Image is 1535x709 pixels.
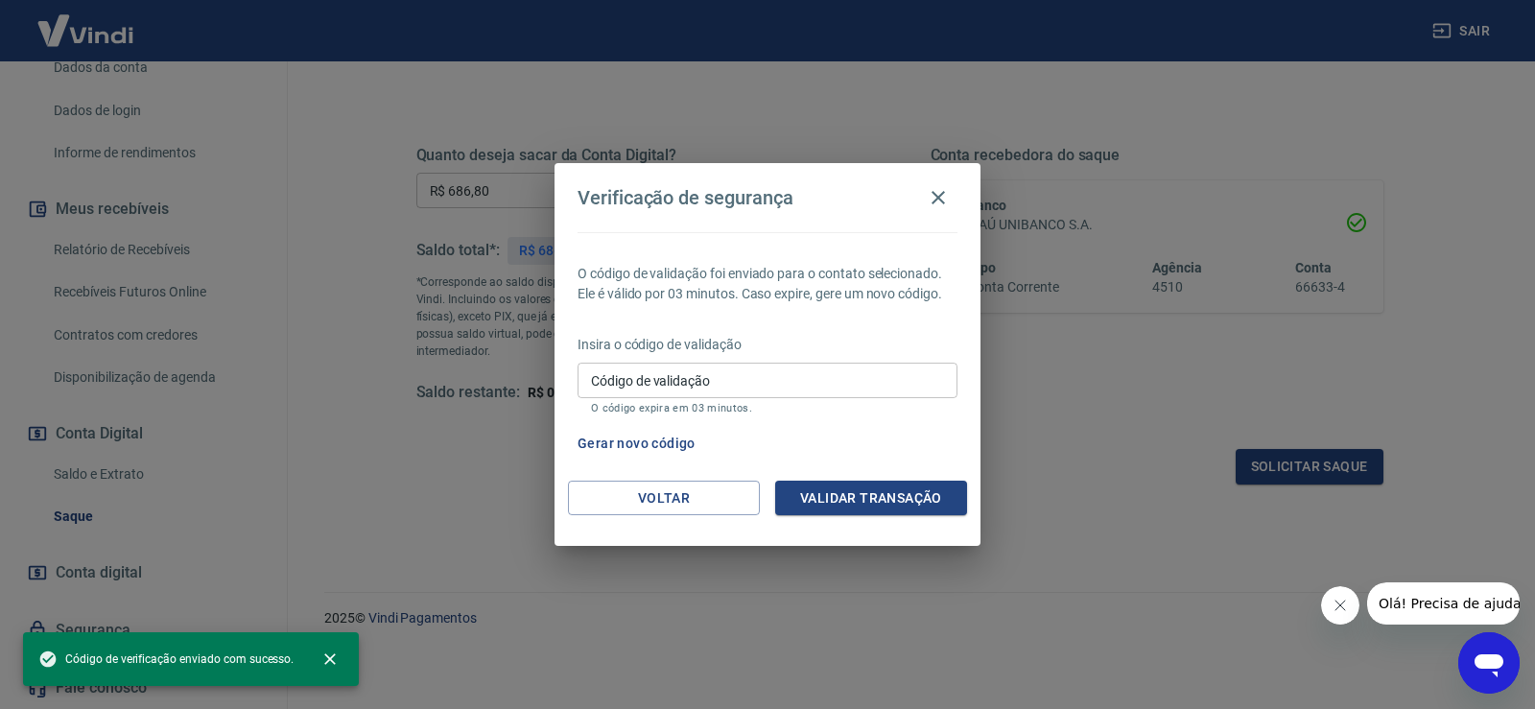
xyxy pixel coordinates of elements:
button: Voltar [568,481,760,516]
h4: Verificação de segurança [578,186,793,209]
p: Insira o código de validação [578,335,957,355]
span: Código de verificação enviado com sucesso. [38,650,294,669]
span: Olá! Precisa de ajuda? [12,13,161,29]
iframe: Botão para abrir a janela de mensagens [1458,632,1520,694]
button: Gerar novo código [570,426,703,461]
iframe: Fechar mensagem [1321,586,1359,625]
button: close [309,638,351,680]
iframe: Mensagem da empresa [1367,582,1520,625]
p: O código expira em 03 minutos. [591,402,944,414]
button: Validar transação [775,481,967,516]
p: O código de validação foi enviado para o contato selecionado. Ele é válido por 03 minutos. Caso e... [578,264,957,304]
